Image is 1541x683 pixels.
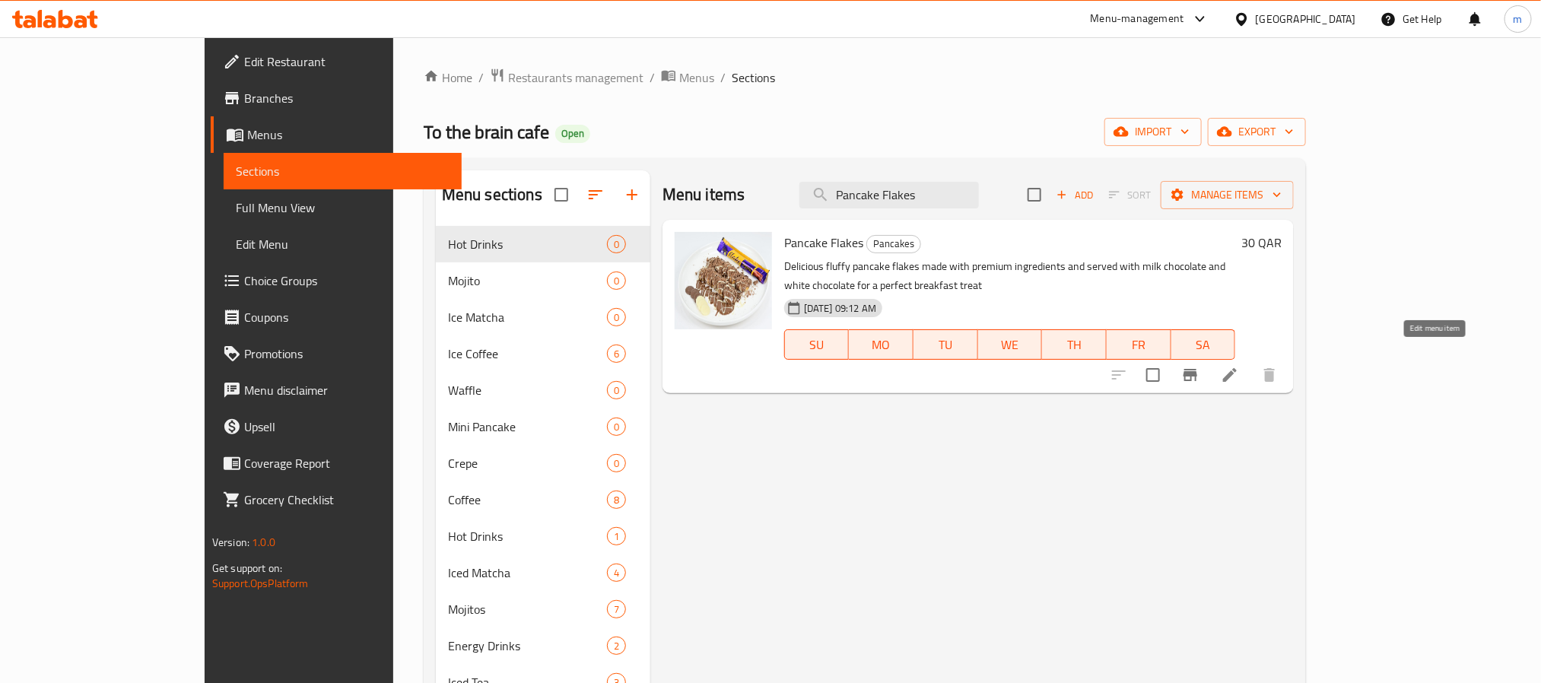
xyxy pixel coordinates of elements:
[791,334,844,356] span: SU
[1177,334,1230,356] span: SA
[448,564,607,582] span: Iced Matcha
[607,345,626,363] div: items
[675,232,772,329] img: Pancake Flakes
[608,237,625,252] span: 0
[211,372,462,408] a: Menu disclaimer
[436,518,650,554] div: Hot Drinks1
[866,235,921,253] div: Pancakes
[436,408,650,445] div: Mini Pancake0
[608,274,625,288] span: 0
[448,491,607,509] span: Coffee
[244,52,450,71] span: Edit Restaurant
[244,345,450,363] span: Promotions
[448,235,607,253] span: Hot Drinks
[1091,10,1184,28] div: Menu-management
[436,372,650,408] div: Waffle0
[436,627,650,664] div: Energy Drinks2
[614,176,650,213] button: Add section
[799,182,979,208] input: search
[211,408,462,445] a: Upsell
[448,454,607,472] span: Crepe
[212,532,249,552] span: Version:
[607,454,626,472] div: items
[1251,357,1288,393] button: delete
[448,381,607,399] span: Waffle
[607,564,626,582] div: items
[1048,334,1101,356] span: TH
[436,481,650,518] div: Coffee8
[607,381,626,399] div: items
[608,602,625,617] span: 7
[798,301,882,316] span: [DATE] 09:12 AM
[1050,183,1099,207] button: Add
[211,445,462,481] a: Coverage Report
[211,335,462,372] a: Promotions
[236,199,450,217] span: Full Menu View
[436,445,650,481] div: Crepe0
[436,591,650,627] div: Mojitos7
[720,68,726,87] li: /
[448,345,607,363] span: Ice Coffee
[224,226,462,262] a: Edit Menu
[424,68,1306,87] nav: breadcrumb
[424,115,549,149] span: To the brain cafe
[1161,181,1294,209] button: Manage items
[607,527,626,545] div: items
[679,68,714,87] span: Menus
[244,491,450,509] span: Grocery Checklist
[545,179,577,211] span: Select all sections
[244,454,450,472] span: Coverage Report
[608,347,625,361] span: 6
[1018,179,1050,211] span: Select section
[1054,186,1095,204] span: Add
[1107,329,1171,360] button: FR
[448,308,607,326] span: Ice Matcha
[608,493,625,507] span: 8
[607,418,626,436] div: items
[608,639,625,653] span: 2
[244,272,450,290] span: Choice Groups
[436,262,650,299] div: Mojito0
[984,334,1037,356] span: WE
[1113,334,1165,356] span: FR
[436,226,650,262] div: Hot Drinks0
[448,637,607,655] span: Energy Drinks
[436,554,650,591] div: Iced Matcha4
[247,125,450,144] span: Menus
[849,329,913,360] button: MO
[508,68,643,87] span: Restaurants management
[478,68,484,87] li: /
[607,637,626,655] div: items
[1172,357,1209,393] button: Branch-specific-item
[244,381,450,399] span: Menu disclaimer
[212,558,282,578] span: Get support on:
[1173,186,1282,205] span: Manage items
[1050,183,1099,207] span: Add item
[650,68,655,87] li: /
[662,183,745,206] h2: Menu items
[1256,11,1356,27] div: [GEOGRAPHIC_DATA]
[913,329,978,360] button: TU
[608,420,625,434] span: 0
[784,231,863,254] span: Pancake Flakes
[1208,118,1306,146] button: export
[608,456,625,471] span: 0
[577,176,614,213] span: Sort sections
[448,418,607,436] span: Mini Pancake
[436,335,650,372] div: Ice Coffee6
[448,272,607,290] span: Mojito
[1241,232,1282,253] h6: 30 QAR
[1171,329,1236,360] button: SA
[1514,11,1523,27] span: m
[555,125,590,143] div: Open
[244,89,450,107] span: Branches
[442,183,542,206] h2: Menu sections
